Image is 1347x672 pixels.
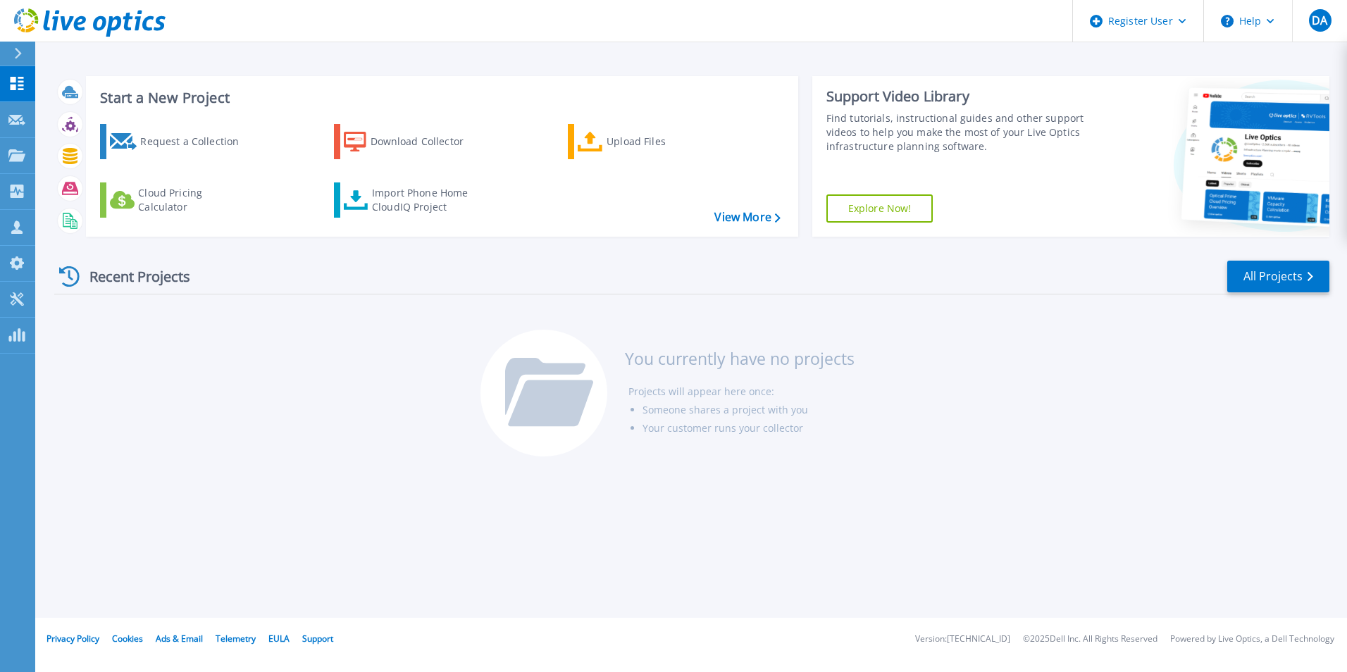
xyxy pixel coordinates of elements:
[915,635,1010,644] li: Version: [TECHNICAL_ID]
[216,633,256,645] a: Telemetry
[714,211,780,224] a: View More
[607,127,719,156] div: Upload Files
[568,124,725,159] a: Upload Files
[156,633,203,645] a: Ads & Email
[112,633,143,645] a: Cookies
[628,382,855,401] li: Projects will appear here once:
[138,186,251,214] div: Cloud Pricing Calculator
[46,633,99,645] a: Privacy Policy
[625,351,855,366] h3: You currently have no projects
[1227,261,1329,292] a: All Projects
[100,124,257,159] a: Request a Collection
[643,419,855,437] li: Your customer runs your collector
[54,259,209,294] div: Recent Projects
[643,401,855,419] li: Someone shares a project with you
[100,90,780,106] h3: Start a New Project
[826,194,933,223] a: Explore Now!
[826,87,1090,106] div: Support Video Library
[826,111,1090,154] div: Find tutorials, instructional guides and other support videos to help you make the most of your L...
[100,182,257,218] a: Cloud Pricing Calculator
[302,633,333,645] a: Support
[268,633,290,645] a: EULA
[1023,635,1157,644] li: © 2025 Dell Inc. All Rights Reserved
[371,127,483,156] div: Download Collector
[1312,15,1327,26] span: DA
[372,186,482,214] div: Import Phone Home CloudIQ Project
[1170,635,1334,644] li: Powered by Live Optics, a Dell Technology
[140,127,253,156] div: Request a Collection
[334,124,491,159] a: Download Collector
